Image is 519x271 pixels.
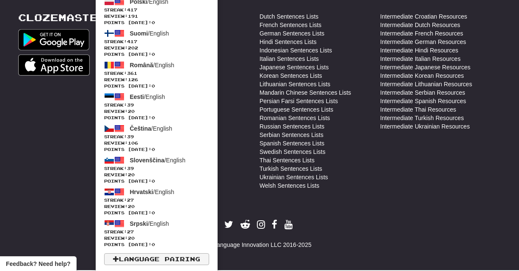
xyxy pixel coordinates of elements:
[380,63,470,71] a: Intermediate Japanese Resources
[104,115,209,121] span: Points [DATE]: 0
[380,88,465,97] a: Intermediate Serbian Resources
[127,134,134,139] span: 39
[380,46,458,55] a: Intermediate Hindi Resources
[130,30,169,37] span: / English
[104,51,209,57] span: Points [DATE]: 0
[259,122,324,131] a: Russian Sentences Lists
[259,55,319,63] a: Italian Sentences Lists
[380,105,456,114] a: Intermediate Thai Resources
[380,97,466,105] a: Intermediate Spanish Resources
[127,71,137,76] span: 361
[259,88,351,97] a: Mandarin Chinese Sentences Lists
[259,114,330,122] a: Romanian Sentences Lists
[18,55,90,76] img: Get it on App Store
[18,29,89,50] img: Get it on Google Play
[104,140,209,146] span: Review: 106
[259,29,324,38] a: German Sentences Lists
[127,39,137,44] span: 417
[104,13,209,19] span: Review: 191
[130,62,153,68] span: Română
[104,83,209,89] span: Points [DATE]: 0
[259,173,328,181] a: Ukrainian Sentences Lists
[104,210,209,216] span: Points [DATE]: 0
[380,80,472,88] a: Intermediate Lithuanian Resources
[104,102,209,108] span: Streak:
[259,105,333,114] a: Portuguese Sentences Lists
[104,241,209,248] span: Points [DATE]: 0
[6,260,70,268] span: Open feedback widget
[18,241,501,249] div: © Language Innovation LLC 2016-2025
[127,7,137,12] span: 417
[259,131,323,139] a: Serbian Sentences Lists
[127,102,134,107] span: 39
[380,29,463,38] a: Intermediate French Resources
[104,229,209,235] span: Streak:
[380,55,461,63] a: Intermediate Italian Resources
[127,197,134,203] span: 27
[130,189,153,195] span: Hrvatski
[130,157,186,164] span: / English
[104,45,209,51] span: Review: 202
[259,38,317,46] a: Hindi Sentences Lists
[104,146,209,153] span: Points [DATE]: 0
[130,125,152,132] span: Čeština
[259,21,321,29] a: French Sentences Lists
[104,38,209,45] span: Streak:
[96,217,218,249] a: Srpski/EnglishStreak:27 Review:20Points [DATE]:0
[130,93,165,100] span: / English
[130,157,165,164] span: Slovenščina
[380,114,464,122] a: Intermediate Turkish Resources
[104,203,209,210] span: Review: 20
[104,19,209,26] span: Points [DATE]: 0
[104,165,209,172] span: Streak:
[104,172,209,178] span: Review: 20
[96,59,218,90] a: Română/EnglishStreak:361 Review:126Points [DATE]:0
[130,220,169,227] span: / English
[130,62,174,68] span: / English
[96,122,218,154] a: Čeština/EnglishStreak:39 Review:106Points [DATE]:0
[380,12,467,21] a: Intermediate Croatian Resources
[96,154,218,186] a: Slovenščina/EnglishStreak:39 Review:20Points [DATE]:0
[130,220,148,227] span: Srpski
[259,156,315,164] a: Thai Sentences Lists
[104,108,209,115] span: Review: 20
[259,12,318,21] a: Dutch Sentences Lists
[104,178,209,184] span: Points [DATE]: 0
[130,93,144,100] span: Eesti
[259,80,330,88] a: Lithuanian Sentences Lists
[380,122,470,131] a: Intermediate Ukrainian Resources
[104,134,209,140] span: Streak:
[96,186,218,217] a: Hrvatski/EnglishStreak:27 Review:20Points [DATE]:0
[96,90,218,122] a: Eesti/EnglishStreak:39 Review:20Points [DATE]:0
[130,30,148,37] span: Suomi
[380,21,460,29] a: Intermediate Dutch Resources
[259,71,322,80] a: Korean Sentences Lists
[104,77,209,83] span: Review: 126
[380,71,464,80] a: Intermediate Korean Resources
[127,229,134,234] span: 27
[104,70,209,77] span: Streak:
[18,12,106,23] a: Clozemaster
[104,7,209,13] span: Streak:
[104,197,209,203] span: Streak:
[96,27,218,59] a: Suomi/EnglishStreak:417 Review:202Points [DATE]:0
[130,189,174,195] span: / English
[259,63,329,71] a: Japanese Sentences Lists
[130,125,172,132] span: / English
[259,148,326,156] a: Swedish Sentences Lists
[259,164,322,173] a: Turkish Sentences Lists
[104,235,209,241] span: Review: 20
[259,181,319,190] a: Welsh Sentences Lists
[259,46,332,55] a: Indonesian Sentences Lists
[127,166,134,171] span: 39
[259,139,324,148] a: Spanish Sentences Lists
[259,97,338,105] a: Persian Farsi Sentences Lists
[380,38,466,46] a: Intermediate German Resources
[104,253,209,265] a: Language Pairing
